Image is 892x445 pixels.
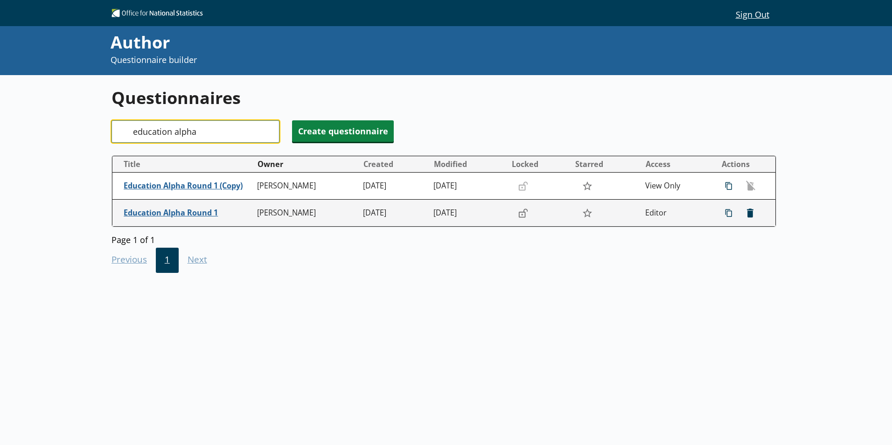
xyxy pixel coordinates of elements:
button: Owner [254,157,359,172]
button: Starred [571,157,641,172]
input: Search questionnaire titles [111,120,279,143]
button: Lock [514,205,532,221]
button: Create questionnaire [292,120,394,142]
button: Modified [430,157,507,172]
td: View Only [641,173,712,200]
td: Editor [641,200,712,227]
button: Access [642,157,711,172]
div: Author [111,31,600,54]
button: Locked [508,157,571,172]
td: [DATE] [359,173,430,200]
button: Title [116,157,253,172]
td: [PERSON_NAME] [253,173,359,200]
button: Created [360,157,429,172]
td: [DATE] [430,173,507,200]
td: [PERSON_NAME] [253,200,359,227]
th: Actions [712,156,775,173]
button: Star [577,204,597,222]
button: Sign Out [728,6,776,22]
div: Page 1 of 1 [111,231,776,245]
span: Education Alpha Round 1 (Copy) [124,181,253,191]
button: Star [577,177,597,195]
h1: Questionnaires [111,86,776,109]
td: [DATE] [430,200,507,227]
td: [DATE] [359,200,430,227]
span: Education Alpha Round 1 [124,208,253,218]
button: 1 [156,248,179,273]
p: Questionnaire builder [111,54,600,66]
